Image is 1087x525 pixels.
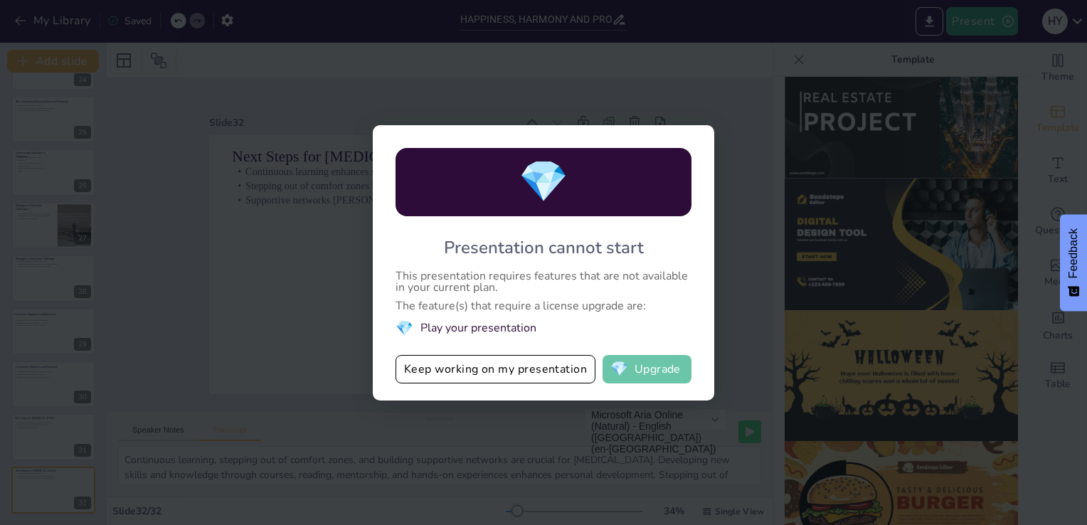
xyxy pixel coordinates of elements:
span: diamond [610,362,628,376]
div: This presentation requires features that are not available in your current plan. [396,270,691,293]
button: diamondUpgrade [603,355,691,383]
span: Feedback [1067,228,1080,278]
div: Presentation cannot start [444,236,644,259]
div: The feature(s) that require a license upgrade are: [396,300,691,312]
span: diamond [519,154,568,209]
button: Feedback - Show survey [1060,214,1087,311]
li: Play your presentation [396,319,691,338]
span: diamond [396,319,413,338]
button: Keep working on my presentation [396,355,595,383]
